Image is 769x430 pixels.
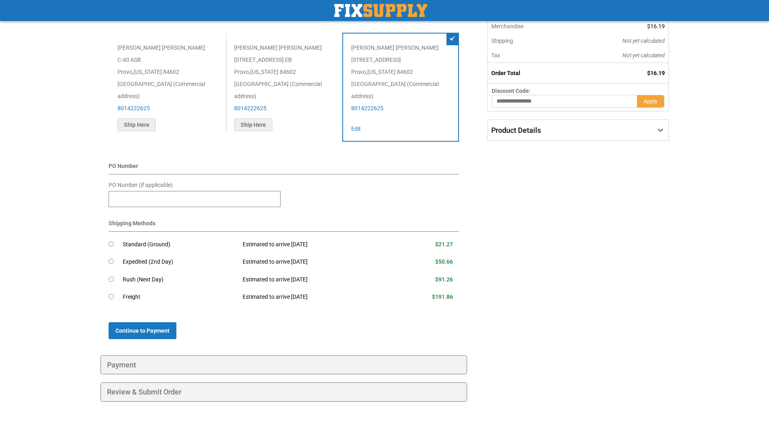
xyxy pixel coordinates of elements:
[435,241,453,248] span: $21.27
[250,69,279,75] span: [US_STATE]
[225,33,342,140] div: [PERSON_NAME] [PERSON_NAME] [STREET_ADDRESS] EB Provo , 84602 [GEOGRAPHIC_DATA] (Commercial address)
[367,69,396,75] span: [US_STATE]
[342,33,459,142] div: [PERSON_NAME] [PERSON_NAME] [STREET_ADDRESS] Provo , 84602 [GEOGRAPHIC_DATA] (Commercial address)
[643,98,658,105] span: Apply
[123,271,237,289] td: Rush (Next Day)
[351,125,361,133] button: Edit
[334,4,427,17] img: Fix Industrial Supply
[637,95,664,108] button: Apply
[234,118,272,131] button: Ship Here
[488,19,568,34] th: Merchandise
[351,105,383,111] a: 8014222625
[334,4,427,17] a: store logo
[109,219,459,232] div: Shipping Methods
[237,253,392,271] td: Estimated to arrive [DATE]
[488,48,568,63] th: Tax
[117,118,156,131] button: Ship Here
[647,23,665,29] span: $16.19
[234,105,266,111] a: 8014222625
[492,88,530,94] span: Discount Code:
[109,162,459,174] div: PO Number
[647,70,665,76] span: $16.19
[622,38,665,44] span: Not yet calculated
[101,382,467,402] div: Review & Submit Order
[241,122,266,128] span: Ship Here
[117,105,150,111] a: 8014222625
[109,33,226,140] div: [PERSON_NAME] [PERSON_NAME] C-40 ASB Provo , 84602 [GEOGRAPHIC_DATA] (Commercial address)
[109,182,173,188] span: PO Number (if applicable)
[351,126,361,132] span: Edit
[237,288,392,306] td: Estimated to arrive [DATE]
[491,70,520,76] strong: Order Total
[123,236,237,254] td: Standard (Ground)
[134,69,162,75] span: [US_STATE]
[491,38,513,44] span: Shipping
[435,258,453,265] span: $50.66
[101,355,467,375] div: Payment
[123,253,237,271] td: Expedited (2nd Day)
[115,327,170,334] span: Continue to Payment
[124,122,149,128] span: Ship Here
[237,236,392,254] td: Estimated to arrive [DATE]
[109,322,176,339] button: Continue to Payment
[491,126,541,134] span: Product Details
[432,294,453,300] span: $191.86
[435,276,453,283] span: $91.26
[237,271,392,289] td: Estimated to arrive [DATE]
[123,288,237,306] td: Freight
[622,52,665,59] span: Not yet calculated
